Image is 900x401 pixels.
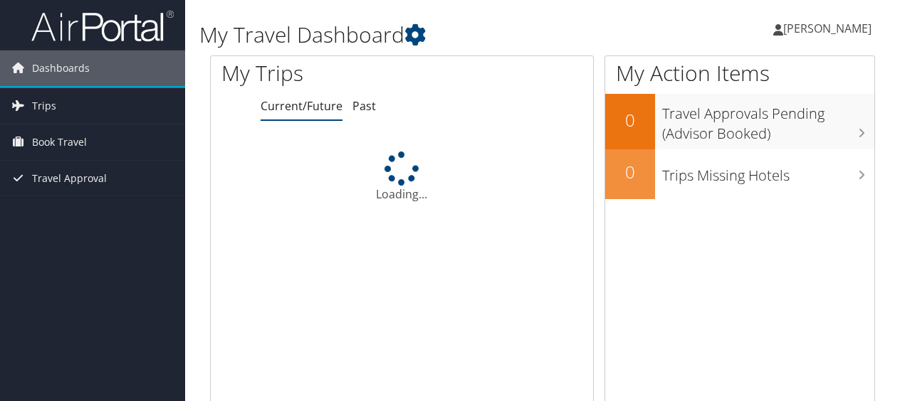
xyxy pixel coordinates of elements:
[605,58,874,88] h1: My Action Items
[773,7,886,50] a: [PERSON_NAME]
[352,98,376,114] a: Past
[32,124,87,160] span: Book Travel
[605,149,874,199] a: 0Trips Missing Hotels
[32,161,107,196] span: Travel Approval
[211,151,593,203] div: Loading...
[199,20,657,50] h1: My Travel Dashboard
[605,108,655,132] h2: 0
[783,21,872,36] span: [PERSON_NAME]
[32,50,90,86] span: Dashboards
[605,160,655,184] h2: 0
[31,9,174,43] img: airportal-logo.png
[662,97,874,144] h3: Travel Approvals Pending (Advisor Booked)
[605,94,874,149] a: 0Travel Approvals Pending (Advisor Booked)
[261,98,342,114] a: Current/Future
[221,58,423,88] h1: My Trips
[32,88,56,124] span: Trips
[662,159,874,186] h3: Trips Missing Hotels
